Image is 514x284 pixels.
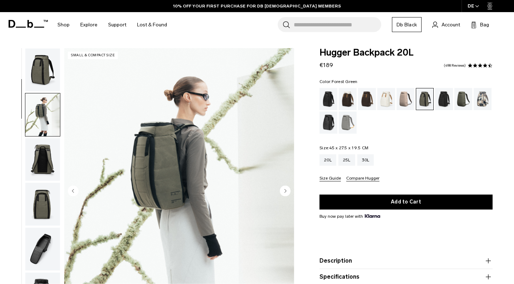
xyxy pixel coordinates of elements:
a: Line Cluster [474,88,492,110]
button: Specifications [319,273,493,281]
a: Espresso [358,88,376,110]
span: Bag [480,21,489,29]
img: Hugger Backpack 20L Forest Green [25,228,60,270]
a: Reflective Black [319,112,337,134]
span: Account [442,21,460,29]
img: Hugger Backpack 20L Forest Green [25,183,60,226]
a: Shop [57,12,70,37]
button: Next slide [280,185,291,197]
button: Hugger Backpack 20L Forest Green [25,48,60,92]
img: Hugger Backpack 20L Forest Green [25,138,60,181]
a: Support [108,12,126,37]
a: Cappuccino [339,88,357,110]
button: Previous slide [68,185,79,197]
a: Sand Grey [339,112,357,134]
span: Forest Green [332,79,358,84]
a: 30L [357,154,374,166]
nav: Main Navigation [52,12,172,37]
button: Hugger Backpack 20L Forest Green [25,93,60,136]
span: 45 x 27.5 x 19.5 CM [329,145,368,150]
button: Bag [471,20,489,29]
button: Size Guide [319,176,341,181]
button: Hugger Backpack 20L Forest Green [25,138,60,181]
a: Db Black [392,17,422,32]
span: Buy now pay later with [319,213,380,220]
a: 10% OFF YOUR FIRST PURCHASE FOR DB [DEMOGRAPHIC_DATA] MEMBERS [173,3,341,9]
p: Small & Compact Size [68,52,118,59]
a: Oatmilk [377,88,395,110]
legend: Color: [319,79,358,84]
a: Moss Green [454,88,472,110]
a: Forest Green [416,88,434,110]
legend: Size: [319,146,368,150]
img: {"height" => 20, "alt" => "Klarna"} [365,214,380,218]
a: Explore [80,12,97,37]
button: Compare Hugger [346,176,379,181]
span: €189 [319,62,333,68]
a: Black Out [319,88,337,110]
img: Hugger Backpack 20L Forest Green [25,48,60,91]
a: Fogbow Beige [397,88,414,110]
a: 20L [319,154,336,166]
a: Account [432,20,460,29]
span: Hugger Backpack 20L [319,48,493,57]
img: Hugger Backpack 20L Forest Green [25,93,60,136]
a: Charcoal Grey [435,88,453,110]
button: Description [319,257,493,265]
a: Lost & Found [137,12,167,37]
a: 25L [338,154,355,166]
a: 498 reviews [444,64,466,67]
button: Add to Cart [319,195,493,210]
